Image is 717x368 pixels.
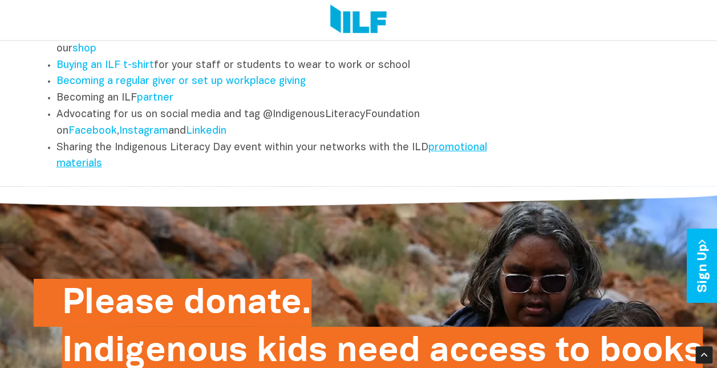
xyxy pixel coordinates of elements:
[56,58,517,74] li: for your staff or students to wear to work or school
[56,77,306,86] a: Becoming a regular giver or set up workplace giving
[56,107,517,140] li: Advocating for us on social media and tag @IndigenousLiteracyFoundation on , and
[119,126,168,136] a: Instagram
[56,61,154,70] a: Buying an ILF t-shirt
[137,93,173,103] a: partner
[56,90,517,107] li: Becoming an ILF
[72,44,96,54] a: shop
[330,5,387,35] img: Logo
[56,140,517,173] li: Sharing the Indigenous Literacy Day event within your networks with the ILD
[695,346,712,363] div: Scroll Back to Top
[186,126,226,136] a: Linkedin
[68,126,117,136] a: Facebook
[56,25,517,58] li: Purchasing ILF‑published books written by remote Community authors and illustrators from our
